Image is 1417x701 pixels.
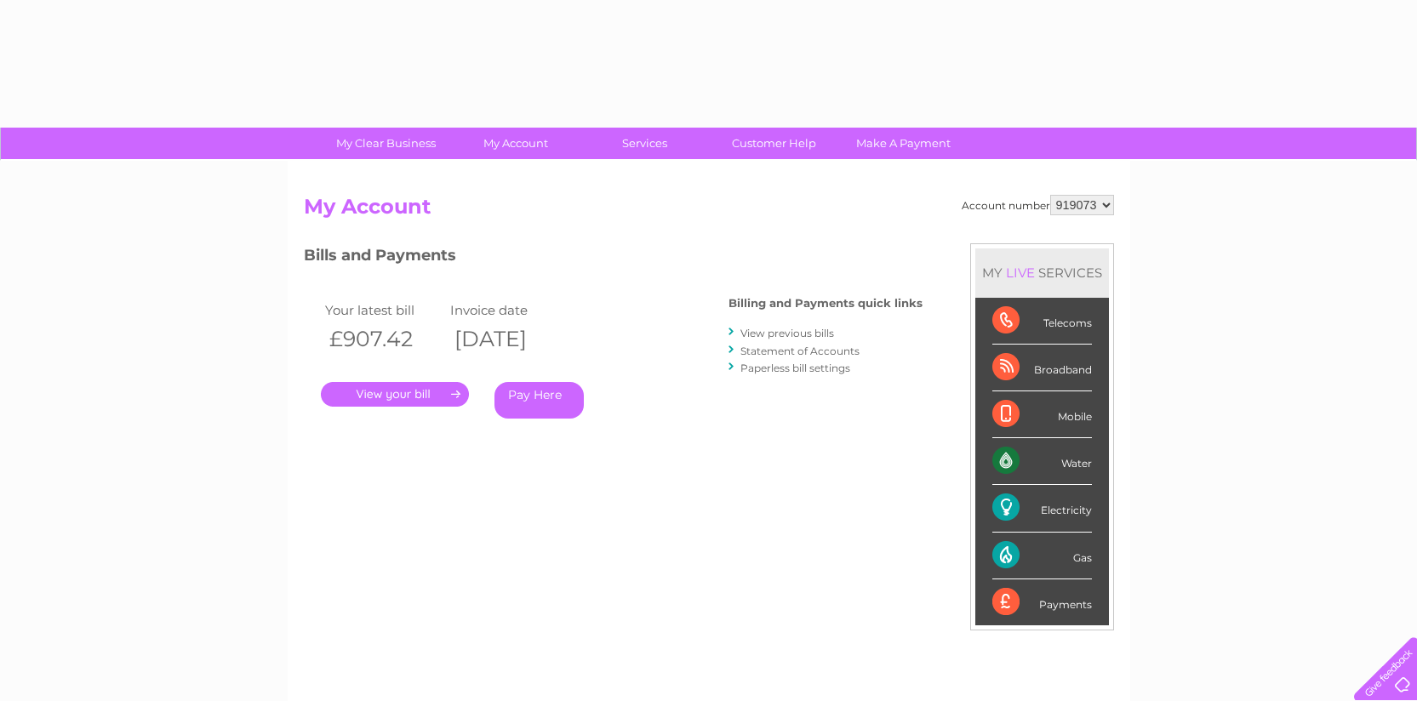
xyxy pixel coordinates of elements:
a: View previous bills [740,327,834,339]
h3: Bills and Payments [304,243,923,273]
div: Payments [992,579,1092,625]
a: Services [574,128,715,159]
a: My Account [445,128,586,159]
th: £907.42 [321,322,447,356]
div: Mobile [992,391,1092,438]
a: My Clear Business [316,128,456,159]
a: Paperless bill settings [740,362,850,374]
div: Telecoms [992,298,1092,345]
div: LIVE [1003,265,1038,281]
th: [DATE] [446,322,572,356]
a: Customer Help [704,128,844,159]
div: Gas [992,533,1092,579]
div: Electricity [992,485,1092,532]
a: Make A Payment [833,128,974,159]
div: Water [992,438,1092,485]
h4: Billing and Payments quick links [728,297,923,310]
div: MY SERVICES [975,248,1109,297]
a: Pay Here [494,382,584,419]
div: Broadband [992,345,1092,391]
h2: My Account [304,195,1114,227]
td: Invoice date [446,299,572,322]
div: Account number [962,195,1114,215]
td: Your latest bill [321,299,447,322]
a: Statement of Accounts [740,345,860,357]
a: . [321,382,469,407]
